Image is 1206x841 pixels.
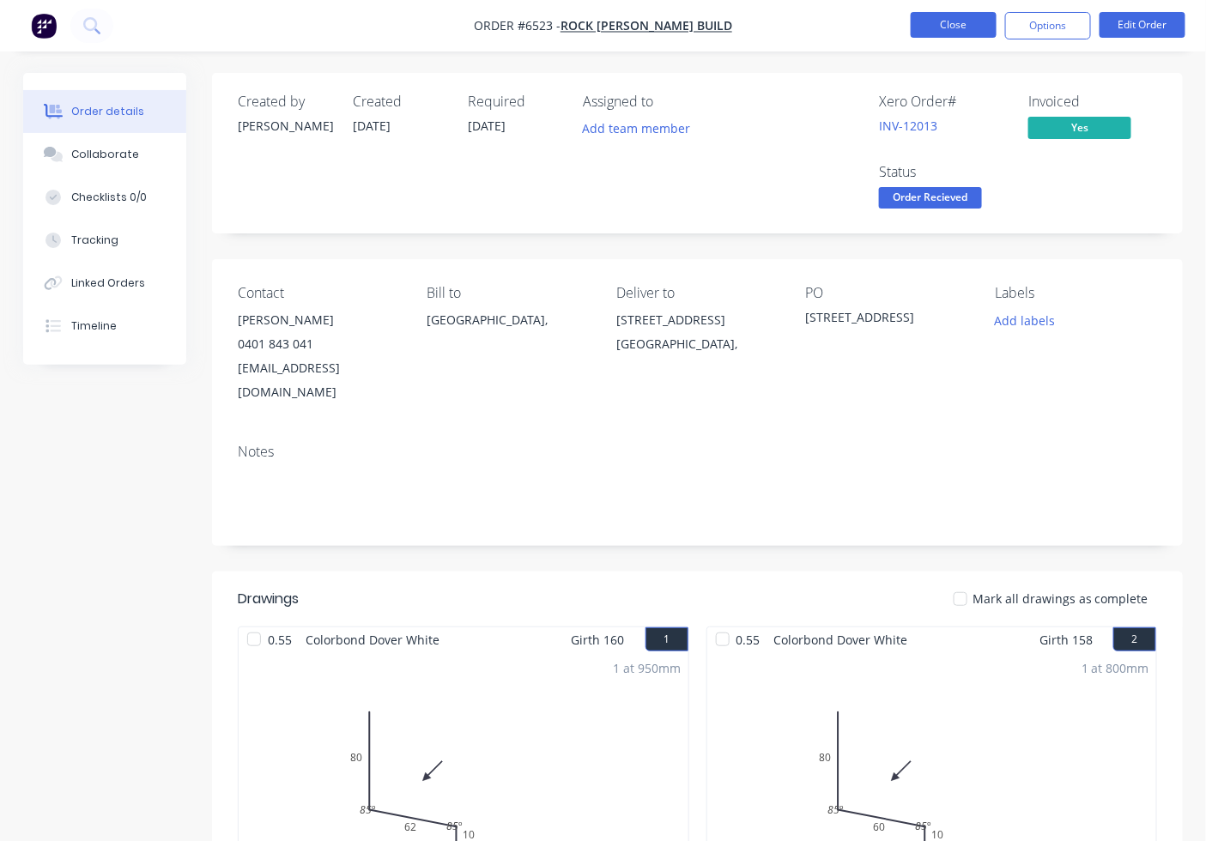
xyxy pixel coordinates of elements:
div: 1 at 800mm [1082,659,1149,677]
span: Order Recieved [879,187,982,209]
span: Mark all drawings as complete [973,590,1148,608]
div: [STREET_ADDRESS] [806,308,968,332]
button: Close [911,12,997,38]
div: Contact [238,285,400,301]
div: Bill to [427,285,590,301]
button: Options [1005,12,1091,39]
span: Colorbond Dover White [767,627,915,652]
div: Status [879,164,1008,180]
div: Drawings [238,589,299,609]
span: Colorbond Dover White [299,627,446,652]
div: [STREET_ADDRESS][GEOGRAPHIC_DATA], [616,308,779,363]
div: [GEOGRAPHIC_DATA], [616,332,779,356]
div: [PERSON_NAME] [238,117,332,135]
button: Order Recieved [879,187,982,213]
div: Timeline [71,318,117,334]
button: 1 [645,627,688,651]
div: Order details [71,104,144,119]
div: 1 at 950mm [614,659,682,677]
img: Factory [31,13,57,39]
span: [DATE] [468,118,506,134]
div: Tracking [71,233,118,248]
a: Rock [PERSON_NAME] Build [561,18,732,34]
div: [EMAIL_ADDRESS][DOMAIN_NAME] [238,356,400,404]
button: 2 [1113,627,1156,651]
div: PO [806,285,968,301]
div: Checklists 0/0 [71,190,147,205]
span: 0.55 [261,627,299,652]
button: Collaborate [23,133,186,176]
button: Timeline [23,305,186,348]
div: [STREET_ADDRESS] [616,308,779,332]
div: Deliver to [616,285,779,301]
span: Order #6523 - [474,18,561,34]
div: Assigned to [583,94,755,110]
button: Order details [23,90,186,133]
div: Linked Orders [71,275,145,291]
div: [GEOGRAPHIC_DATA], [427,308,590,363]
button: Linked Orders [23,262,186,305]
button: Add team member [583,117,700,140]
div: [PERSON_NAME] [238,308,400,332]
span: 0.55 [730,627,767,652]
button: Add labels [985,308,1064,331]
span: Girth 160 [572,627,625,652]
span: [DATE] [353,118,391,134]
div: 0401 843 041 [238,332,400,356]
div: Collaborate [71,147,139,162]
span: Girth 158 [1039,627,1093,652]
button: Tracking [23,219,186,262]
a: INV-12013 [879,118,937,134]
div: Created [353,94,447,110]
div: Invoiced [1028,94,1157,110]
div: [GEOGRAPHIC_DATA], [427,308,590,332]
div: Required [468,94,562,110]
div: [PERSON_NAME]0401 843 041[EMAIL_ADDRESS][DOMAIN_NAME] [238,308,400,404]
span: Yes [1028,117,1131,138]
div: Labels [995,285,1157,301]
div: Created by [238,94,332,110]
button: Add team member [573,117,700,140]
button: Checklists 0/0 [23,176,186,219]
div: Xero Order # [879,94,1008,110]
button: Edit Order [1100,12,1185,38]
div: Notes [238,444,1157,460]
